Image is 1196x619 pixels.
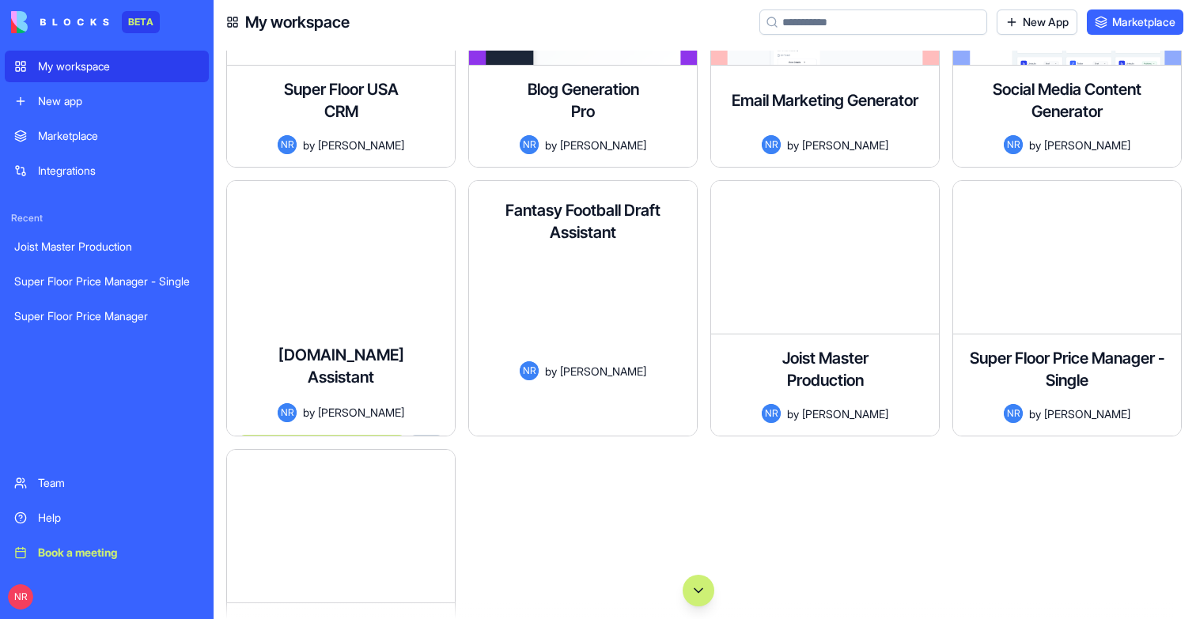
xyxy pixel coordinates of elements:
[560,137,646,153] span: [PERSON_NAME]
[1029,406,1041,422] span: by
[303,137,315,153] span: by
[762,135,781,154] span: NR
[997,9,1077,35] a: New App
[5,120,209,152] a: Marketplace
[787,406,799,422] span: by
[520,135,539,154] span: NR
[683,575,714,606] button: Scroll to bottom
[1004,135,1023,154] span: NR
[11,11,109,33] img: logo
[240,401,442,403] div: A ChatGPT-style interface for getting expert help with [DOMAIN_NAME] app building
[482,199,684,243] h4: Fantasy Football Draft Assistant
[710,180,940,436] a: Joist Master ProductionNRby[PERSON_NAME]
[762,347,888,391] h4: Joist Master Production
[278,344,404,388] h4: [DOMAIN_NAME] Assistant
[14,308,199,324] div: Super Floor Price Manager
[5,502,209,534] a: Help
[762,404,781,423] span: NR
[38,545,199,560] div: Book a meeting
[545,363,557,379] span: by
[226,180,456,436] a: [DOMAIN_NAME] AssistantA ChatGPT-style interface for getting expert help with [DOMAIN_NAME] app b...
[966,78,1168,123] h4: Social Media Content Generator
[5,51,209,82] a: My workspace
[38,510,199,526] div: Help
[5,231,209,262] a: Joist Master Production
[5,212,209,225] span: Recent
[278,78,404,123] h4: Super Floor USA CRM
[14,239,199,255] div: Joist Master Production
[560,363,646,379] span: [PERSON_NAME]
[278,135,297,154] span: NR
[38,93,199,109] div: New app
[1044,406,1130,422] span: [PERSON_NAME]
[14,274,199,289] div: Super Floor Price Manager - Single
[245,11,350,33] h4: My workspace
[5,266,209,297] a: Super Floor Price Manager - Single
[520,361,539,380] span: NR
[802,137,888,153] span: [PERSON_NAME]
[1029,137,1041,153] span: by
[1044,137,1130,153] span: [PERSON_NAME]
[5,537,209,568] a: Book a meeting
[278,403,297,422] span: NR
[11,11,160,33] a: BETA
[318,404,404,421] span: [PERSON_NAME]
[545,137,557,153] span: by
[5,155,209,187] a: Integrations
[468,180,698,436] a: Fantasy Football Draft AssistantNRby[PERSON_NAME]
[1004,404,1023,423] span: NR
[966,347,1168,391] h4: Super Floor Price Manager - Single
[5,300,209,332] a: Super Floor Price Manager
[8,584,33,610] span: NR
[240,435,404,466] button: Launch
[122,11,160,33] div: BETA
[38,475,199,491] div: Team
[1087,9,1183,35] a: Marketplace
[787,137,799,153] span: by
[303,404,315,421] span: by
[952,180,1182,436] a: Super Floor Price Manager - SingleNRby[PERSON_NAME]
[5,467,209,499] a: Team
[38,163,199,179] div: Integrations
[802,406,888,422] span: [PERSON_NAME]
[318,137,404,153] span: [PERSON_NAME]
[38,59,199,74] div: My workspace
[5,85,209,117] a: New app
[732,89,918,111] h4: Email Marketing Generator
[520,78,646,123] h4: Blog Generation Pro
[38,128,199,144] div: Marketplace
